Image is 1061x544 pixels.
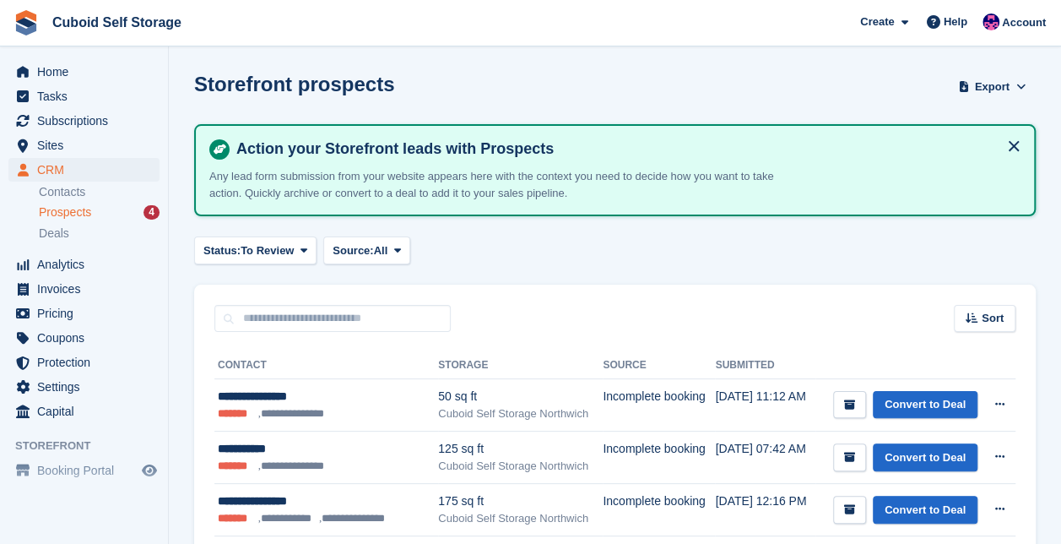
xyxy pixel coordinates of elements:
a: menu [8,84,160,108]
p: Any lead form submission from your website appears here with the context you need to decide how y... [209,168,800,201]
a: Convert to Deal [873,496,977,524]
span: Capital [37,400,138,423]
span: Tasks [37,84,138,108]
div: 125 sq ft [438,440,603,458]
span: Coupons [37,326,138,350]
a: menu [8,253,160,276]
a: Convert to Deal [873,443,977,471]
span: Account [1002,14,1046,31]
a: menu [8,60,160,84]
button: Status: To Review [194,237,317,264]
button: Source: All [323,237,410,264]
span: Protection [37,351,138,374]
a: Contacts [39,184,160,200]
span: Settings [37,375,138,399]
a: menu [8,133,160,157]
span: Status: [203,242,241,259]
span: To Review [241,242,294,259]
img: Gurpreet Dev [983,14,999,30]
span: Create [860,14,894,30]
span: Sort [982,310,1004,327]
a: Convert to Deal [873,391,977,419]
div: 175 sq ft [438,492,603,510]
a: menu [8,375,160,399]
th: Submitted [715,352,815,379]
div: 4 [143,205,160,220]
span: Deals [39,226,69,242]
span: Subscriptions [37,109,138,133]
a: Preview store [139,460,160,481]
span: Storefront [15,438,168,454]
span: Invoices [37,277,138,301]
a: menu [8,277,160,301]
div: Cuboid Self Storage Northwich [438,458,603,475]
a: menu [8,351,160,374]
a: Deals [39,225,160,242]
span: Analytics [37,253,138,276]
span: Booking Portal [37,459,138,482]
a: menu [8,326,160,350]
span: Pricing [37,302,138,325]
th: Storage [438,352,603,379]
a: menu [8,459,160,482]
td: [DATE] 07:42 AM [715,432,815,484]
h1: Storefront prospects [194,73,394,95]
a: Cuboid Self Storage [46,8,188,36]
button: Export [955,73,1029,101]
img: stora-icon-8386f47178a22dfd0bd8f6a31ec36ba5ce8667c1dd55bd0f319d3a0aa187defe.svg [14,10,39,35]
th: Contact [214,352,438,379]
h4: Action your Storefront leads with Prospects [230,139,1020,159]
th: Source [603,352,715,379]
a: menu [8,302,160,325]
div: 50 sq ft [438,388,603,405]
span: Source: [333,242,373,259]
a: menu [8,109,160,133]
td: Incomplete booking [603,432,715,484]
span: Sites [37,133,138,157]
span: Help [944,14,967,30]
span: All [374,242,388,259]
td: [DATE] 12:16 PM [715,484,815,536]
td: Incomplete booking [603,484,715,536]
span: Prospects [39,204,91,220]
a: menu [8,158,160,182]
a: menu [8,400,160,423]
td: Incomplete booking [603,379,715,432]
td: [DATE] 11:12 AM [715,379,815,432]
span: CRM [37,158,138,182]
div: Cuboid Self Storage Northwich [438,405,603,422]
div: Cuboid Self Storage Northwich [438,510,603,527]
a: Prospects 4 [39,204,160,221]
span: Export [975,79,1010,95]
span: Home [37,60,138,84]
